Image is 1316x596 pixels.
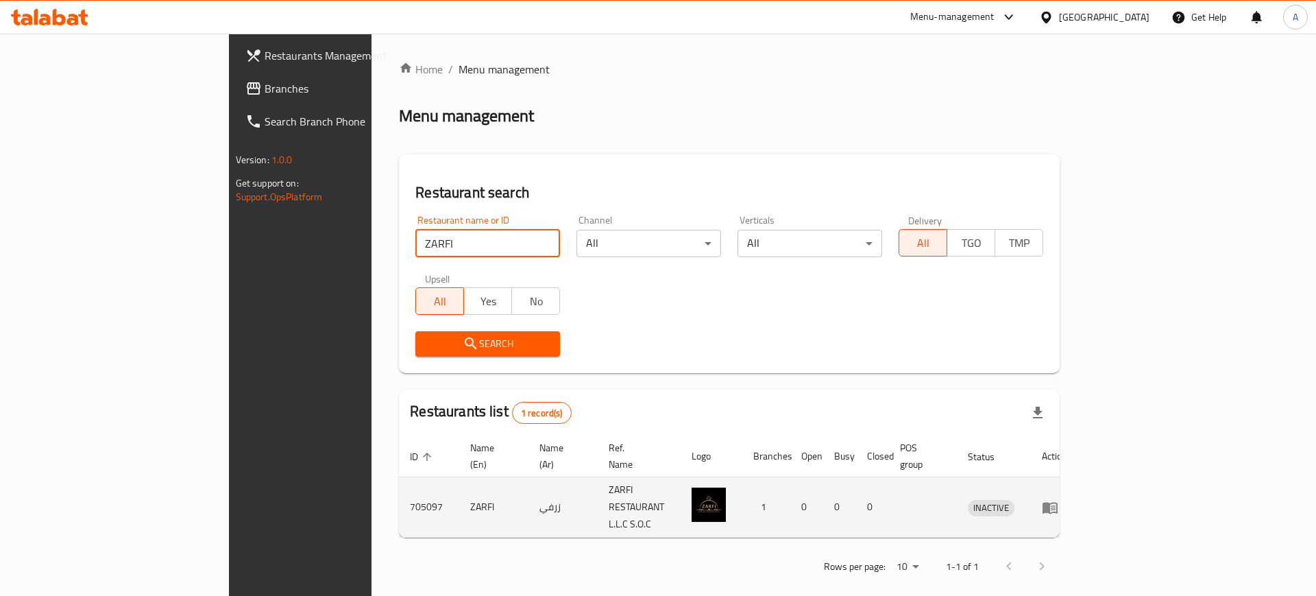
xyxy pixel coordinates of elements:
th: Logo [681,436,742,477]
th: Closed [856,436,889,477]
span: Name (Ar) [539,440,581,473]
div: [GEOGRAPHIC_DATA] [1059,10,1149,25]
span: All [422,291,459,311]
span: Search [426,335,549,353]
label: Delivery [908,215,942,225]
span: 1.0.0 [271,151,293,169]
span: Restaurants Management [265,47,438,64]
a: Branches [234,72,449,105]
div: Export file [1021,396,1054,429]
th: Branches [742,436,790,477]
th: Action [1031,436,1078,477]
button: Search [415,331,560,357]
span: POS group [900,440,940,473]
span: TMP [1001,233,1038,253]
h2: Restaurant search [415,182,1043,203]
td: ZARFI RESTAURANT L.L.C S.O.C [598,477,681,538]
nav: breadcrumb [399,61,1060,78]
div: Menu-management [910,9,995,25]
span: No [517,291,555,311]
img: ZARFI [692,488,726,522]
button: TGO [947,229,995,257]
span: TGO [953,233,990,253]
td: 0 [856,477,889,538]
h2: Menu management [399,105,534,127]
td: 0 [823,477,856,538]
div: Total records count [512,402,572,424]
div: All [738,230,882,257]
th: Open [790,436,823,477]
span: Get support on: [236,174,299,192]
table: enhanced table [399,436,1078,538]
li: / [448,61,453,78]
a: Restaurants Management [234,39,449,72]
span: Name (En) [470,440,512,473]
td: زرفي [528,477,598,538]
span: All [905,233,942,253]
span: Menu management [459,61,550,78]
span: A [1293,10,1298,25]
h2: Restaurants list [410,401,571,424]
span: Branches [265,80,438,97]
div: All [576,230,721,257]
div: Rows per page: [891,557,924,577]
p: Rows per page: [824,558,886,575]
button: All [899,229,947,257]
button: Yes [463,287,512,315]
span: INACTIVE [968,500,1014,516]
td: ZARFI [459,477,528,538]
td: 1 [742,477,790,538]
span: 1 record(s) [513,407,571,420]
input: Search for restaurant name or ID.. [415,230,560,257]
span: Search Branch Phone [265,113,438,130]
button: TMP [995,229,1043,257]
span: ID [410,449,436,465]
th: Busy [823,436,856,477]
td: 0 [790,477,823,538]
span: Yes [470,291,507,311]
label: Upsell [425,274,450,283]
a: Support.OpsPlatform [236,188,323,206]
button: No [511,287,560,315]
a: Search Branch Phone [234,105,449,138]
button: All [415,287,464,315]
span: Ref. Name [609,440,664,473]
span: Version: [236,151,269,169]
span: Status [968,449,1012,465]
p: 1-1 of 1 [946,558,979,575]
